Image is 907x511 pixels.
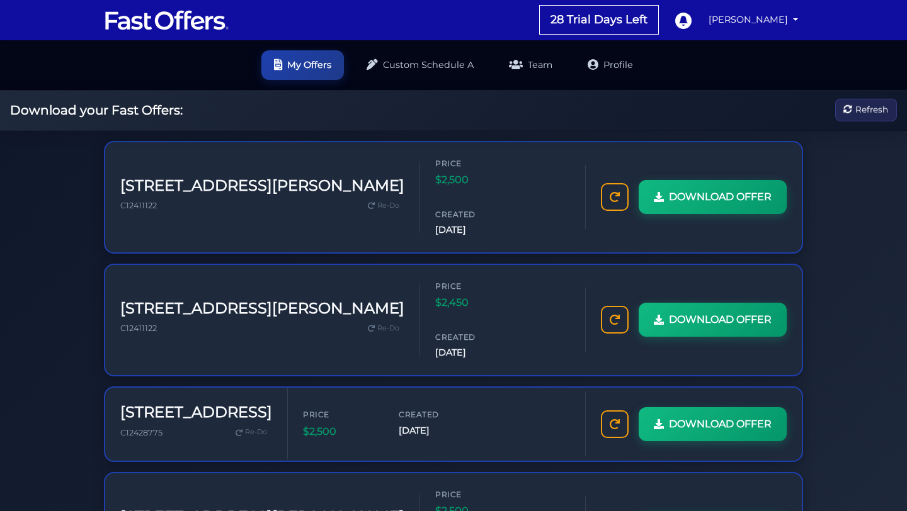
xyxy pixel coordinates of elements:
span: Created [435,208,511,220]
span: Refresh [855,103,888,117]
h3: [STREET_ADDRESS] [120,403,272,422]
a: [PERSON_NAME] [704,8,803,32]
span: Price [435,488,511,500]
h2: Download your Fast Offers: [10,103,183,118]
a: Custom Schedule A [354,50,486,80]
span: DOWNLOAD OFFER [669,416,772,432]
span: Re-Do [245,427,267,438]
span: Price [435,157,511,169]
a: Profile [575,50,646,80]
span: Re-Do [377,323,399,334]
span: Price [303,408,379,420]
a: Team [496,50,565,80]
span: Price [435,280,511,292]
a: Re-Do [231,424,272,441]
h3: [STREET_ADDRESS][PERSON_NAME] [120,177,404,195]
span: $2,450 [435,295,511,311]
a: My Offers [261,50,344,80]
span: $2,500 [435,172,511,188]
span: $2,500 [303,424,379,440]
span: Created [435,331,511,343]
span: [DATE] [435,345,511,360]
a: Re-Do [363,198,404,214]
span: C12428775 [120,428,163,437]
span: C12411122 [120,201,157,210]
a: DOWNLOAD OFFER [639,180,787,214]
span: C12411122 [120,323,157,333]
button: Refresh [835,99,897,122]
span: [DATE] [435,223,511,237]
span: Re-Do [377,200,399,211]
a: Re-Do [363,320,404,337]
span: DOWNLOAD OFFER [669,312,772,328]
a: DOWNLOAD OFFER [639,303,787,337]
h3: [STREET_ADDRESS][PERSON_NAME] [120,300,404,318]
span: DOWNLOAD OFFER [669,189,772,205]
span: [DATE] [399,424,474,438]
a: 28 Trial Days Left [540,6,658,34]
span: Created [399,408,474,420]
a: DOWNLOAD OFFER [639,407,787,441]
